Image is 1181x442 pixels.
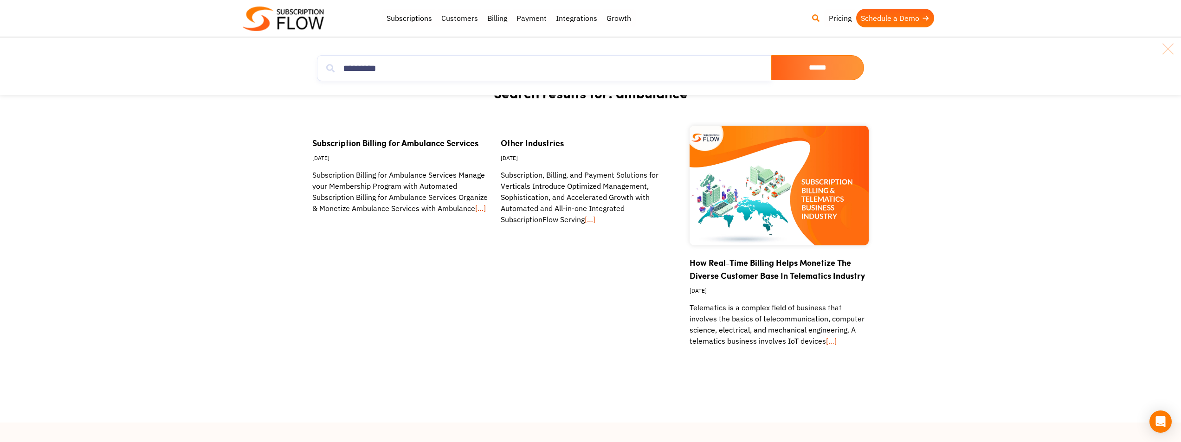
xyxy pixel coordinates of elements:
[501,149,680,169] div: [DATE]
[690,302,869,346] p: Telematics is a complex field of business that involves the basics of telecommunication, computer...
[501,169,680,225] p: Subscription, Billing, and Payment Solutions for Verticals Introduce Optimized Management, Sophis...
[690,126,869,245] img: Subscription-Billing
[690,256,865,282] a: How Real-Time Billing Helps Monetize The Diverse Customer Base In Telematics Industry
[437,9,483,27] a: Customers
[856,9,934,27] a: Schedule a Demo
[512,9,551,27] a: Payment
[602,9,636,27] a: Growth
[483,9,512,27] a: Billing
[312,149,492,169] div: [DATE]
[501,137,564,149] a: Other Industries
[1149,410,1172,433] div: Open Intercom Messenger
[824,9,856,27] a: Pricing
[551,9,602,27] a: Integrations
[312,83,869,126] h2: Search results for: ambulance
[826,336,837,346] a: […]
[585,215,595,224] a: […]
[243,6,324,31] img: Subscriptionflow
[312,137,478,149] a: Subscription Billing for Ambulance Services
[475,204,486,213] a: […]
[690,282,869,302] div: [DATE]
[382,9,437,27] a: Subscriptions
[312,169,492,214] p: Subscription Billing for Ambulance Services Manage your Membership Program with Automated Subscri...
